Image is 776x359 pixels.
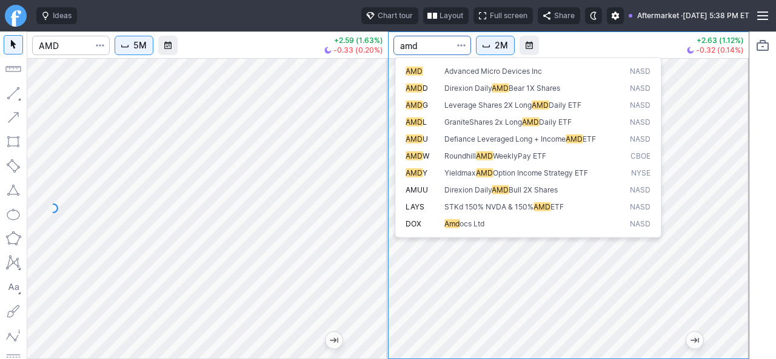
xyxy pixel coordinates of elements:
[406,117,423,126] span: AMD
[5,5,27,27] a: Finviz.com
[686,332,703,349] button: Jump to the most recent bar
[630,83,651,93] span: NASD
[326,332,343,349] button: Jump to the most recent bar
[4,84,23,103] button: Line
[4,180,23,200] button: Triangle
[158,36,178,55] button: Range
[630,151,651,160] span: CBOE
[493,151,546,160] span: WeeklyPay ETF
[520,36,539,55] button: Range
[4,59,23,79] button: Measure
[492,83,509,92] span: AMD
[460,219,484,228] span: ocs Ltd
[36,7,77,24] button: Ideas
[630,134,651,144] span: NASD
[444,219,460,228] span: Amd
[444,168,476,177] span: Yieldmax
[406,151,423,160] span: AMD
[406,168,423,177] span: AMD
[406,134,423,143] span: AMD
[92,36,109,55] button: Search
[444,117,522,126] span: GraniteShares 2x Long
[423,117,427,126] span: L
[406,202,424,211] span: LAYS
[696,47,744,54] span: -0.32 (0.14%)
[423,83,428,92] span: D
[637,10,683,22] span: Aftermarket ·
[490,10,527,22] span: Full screen
[423,7,469,24] button: Layout
[509,185,558,194] span: Bull 2X Shares
[361,7,418,24] button: Chart tour
[53,10,72,22] span: Ideas
[406,66,423,75] span: AMD
[444,185,492,194] span: Direxion Daily
[4,253,23,272] button: XABCD
[538,7,580,24] button: Share
[522,117,539,126] span: AMD
[423,100,428,109] span: G
[566,134,583,143] span: AMD
[444,134,566,143] span: Defiance Leveraged Long + Income
[115,36,153,55] button: Interval
[406,185,428,194] span: AMUU
[453,36,470,55] button: Search
[583,134,596,143] span: ETF
[630,185,651,195] span: NASD
[4,132,23,151] button: Rectangle
[630,202,651,212] span: NASD
[630,117,651,127] span: NASD
[4,156,23,176] button: Rotated rectangle
[333,47,383,54] span: -0.33 (0.20%)
[444,83,492,92] span: Direxion Daily
[683,10,749,22] span: [DATE] 5:38 PM ET
[440,10,463,22] span: Layout
[324,37,383,44] p: +2.59 (1.63%)
[493,168,588,177] span: Option Income Strategy ETF
[444,100,532,109] span: Leverage Shares 2X Long
[133,39,147,51] span: 5M
[549,100,581,109] span: Daily ETF
[554,10,575,22] span: Share
[4,205,23,224] button: Ellipse
[630,219,651,229] span: NASD
[630,66,651,76] span: NASD
[4,229,23,248] button: Polygon
[423,134,428,143] span: U
[509,83,560,92] span: Bear 1X Shares
[444,151,476,160] span: Roundhill
[753,36,772,55] button: Portfolio watchlist
[539,117,572,126] span: Daily ETF
[631,168,651,178] span: NYSE
[532,100,549,109] span: AMD
[4,301,23,321] button: Brush
[492,185,509,194] span: AMD
[476,36,515,55] button: Interval
[406,83,423,92] span: AMD
[406,219,421,228] span: DOX
[4,326,23,345] button: Elliott waves
[607,7,624,24] button: Settings
[423,168,427,177] span: Y
[423,151,429,160] span: W
[630,100,651,110] span: NASD
[393,36,471,55] input: Search
[585,7,602,24] button: Toggle dark mode
[476,151,493,160] span: AMD
[473,7,533,24] button: Full screen
[476,168,493,177] span: AMD
[495,39,508,51] span: 2M
[32,36,110,55] input: Search
[550,202,564,211] span: ETF
[533,202,550,211] span: AMD
[444,202,533,211] span: STKd 150% NVDA & 150%
[4,277,23,297] button: Text
[4,108,23,127] button: Arrow
[4,35,23,54] button: Mouse
[406,100,423,109] span: AMD
[687,37,744,44] p: +2.63 (1.12%)
[444,66,542,75] span: Advanced Micro Devices Inc
[378,10,413,22] span: Chart tour
[395,58,661,238] div: Search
